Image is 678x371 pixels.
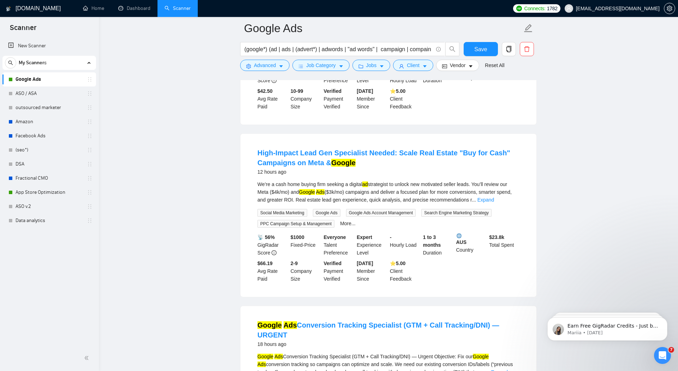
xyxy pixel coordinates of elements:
div: Company Size [289,87,322,110]
a: Facebook Ads [16,129,83,143]
a: More... [340,221,356,226]
b: 2-9 [291,261,298,266]
button: setting [664,3,675,14]
div: Member Since [355,87,388,110]
b: 📡 56% [257,234,275,240]
b: $42.50 [257,88,273,94]
mark: Google [473,354,489,359]
a: Expand [477,197,494,203]
a: Google AdsConversion Tracking Specialist (GTM + Call Tracking/DNI) — URGENT [257,321,499,339]
button: folderJobscaret-down [352,60,391,71]
span: user [566,6,571,11]
img: logo [6,3,11,14]
span: search [5,60,16,65]
div: Avg Rate Paid [256,87,289,110]
button: idcardVendorcaret-down [436,60,479,71]
b: $ 1000 [291,234,304,240]
mark: Ads [284,321,297,329]
a: dashboardDashboard [118,5,150,11]
span: caret-down [379,64,384,69]
div: 12 hours ago [257,168,519,176]
b: AUS [456,233,487,245]
button: userClientcaret-down [393,60,433,71]
b: Verified [324,88,342,94]
b: ⭐️ 5.00 [390,261,405,266]
span: bars [298,64,303,69]
div: We’re a cash home buying firm seeking a digital strategist to unlock new motivated seller leads. ... [257,180,519,204]
span: idcard [442,64,447,69]
span: copy [502,46,516,52]
mark: Ads [316,189,325,195]
span: My Scanners [19,56,47,70]
span: holder [87,204,93,209]
span: user [399,64,404,69]
button: delete [520,42,534,56]
div: Duration [422,233,455,257]
span: Search Engine Marketing Strategy [421,209,492,217]
span: double-left [84,354,91,361]
span: Scanner [4,23,42,37]
span: caret-down [422,64,427,69]
span: Google Ads [313,209,340,217]
input: Scanner name... [244,19,522,37]
span: info-circle [272,78,276,83]
span: Jobs [366,61,377,69]
a: outsourced marketer [16,101,83,115]
li: New Scanner [2,39,96,53]
button: search [5,57,16,68]
b: Everyone [324,234,346,240]
b: $66.19 [257,261,273,266]
span: holder [87,91,93,96]
b: 10-99 [291,88,303,94]
mark: Google [257,354,273,359]
span: holder [87,175,93,181]
div: GigRadar Score [256,233,289,257]
div: Client Feedback [388,259,422,283]
span: Client [407,61,420,69]
span: caret-down [279,64,284,69]
a: ASO / ASA [16,86,83,101]
span: search [446,46,459,52]
li: My Scanners [2,56,96,228]
div: Payment Verified [322,259,356,283]
span: holder [87,77,93,82]
span: holder [87,119,93,125]
div: Payment Verified [322,87,356,110]
mark: Ads [257,361,266,367]
span: holder [87,161,93,167]
a: Data analytics [16,214,83,228]
a: App Store Optimization [16,185,83,199]
span: Google Ads Account Management [346,209,416,217]
button: settingAdvancedcaret-down [240,60,290,71]
div: Avg Rate Paid [256,259,289,283]
span: folder [358,64,363,69]
span: holder [87,190,93,195]
b: - [390,234,392,240]
div: Experience Level [355,233,388,257]
a: searchScanner [165,5,191,11]
mark: ad [362,181,368,187]
b: $ 23.8k [489,234,504,240]
a: setting [664,6,675,11]
div: Hourly Load [388,233,422,257]
span: holder [87,105,93,110]
span: caret-down [339,64,344,69]
button: search [445,42,459,56]
span: edit [524,24,533,33]
mark: Ads [274,354,283,359]
img: 🌐 [457,233,462,238]
span: Vendor [450,61,465,69]
span: Connects: [524,5,545,12]
mark: Google [331,159,356,167]
button: copy [502,42,516,56]
b: 1 to 3 months [423,234,441,248]
button: barsJob Categorycaret-down [292,60,349,71]
div: Country [455,233,488,257]
a: High-Impact Lead Gen Specialist Needed: Scale Real Estate "Buy for Cash" Campaigns on Meta &Google [257,149,510,167]
span: Job Category [306,61,335,69]
a: Amazon [16,115,83,129]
